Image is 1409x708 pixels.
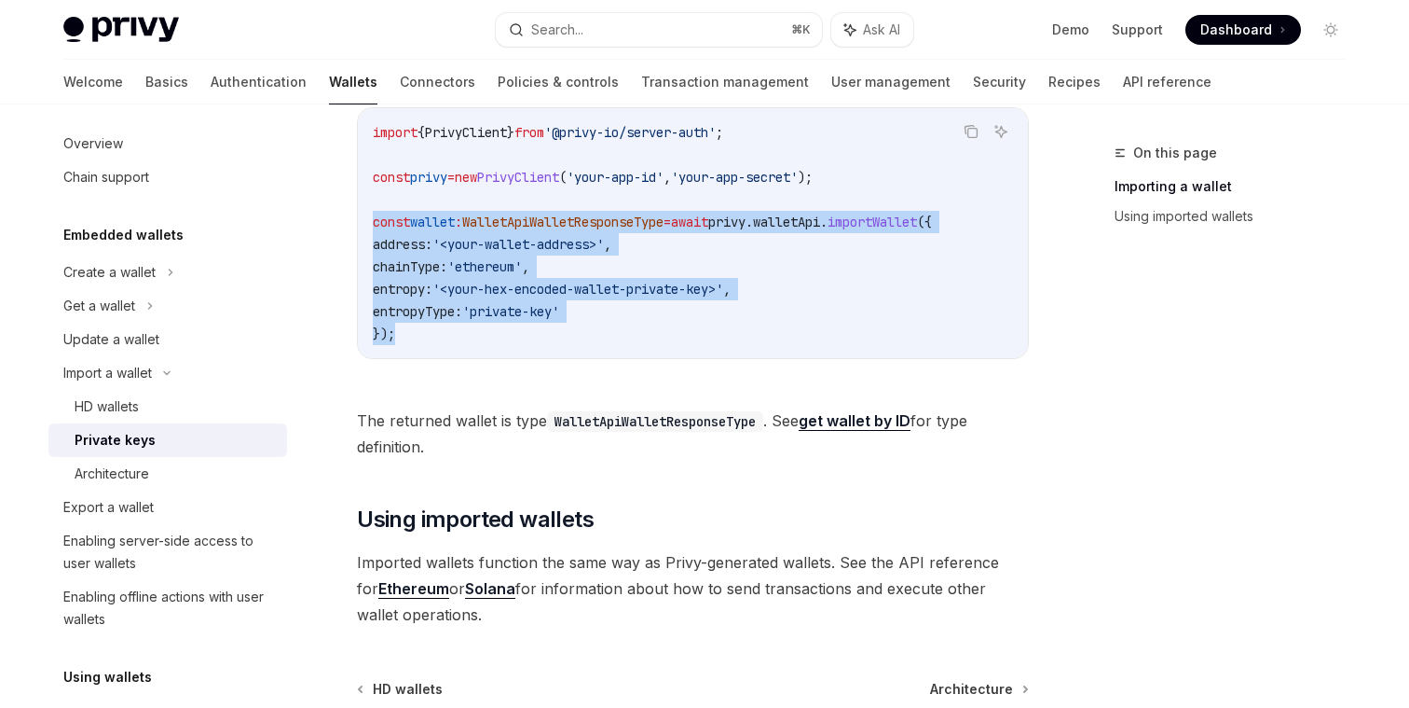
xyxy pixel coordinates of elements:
h5: Using wallets [63,666,152,688]
a: Demo [1052,21,1089,39]
div: Architecture [75,463,149,485]
h5: Embedded wallets [63,224,184,246]
code: WalletApiWalletResponseType [547,411,763,432]
span: 'your-app-secret' [671,169,798,186]
span: '@privy-io/server-auth' [544,124,716,141]
a: Security [973,60,1026,104]
span: ; [716,124,723,141]
a: Using imported wallets [1115,201,1361,231]
span: Ask AI [863,21,900,39]
a: Update a wallet [48,323,287,356]
span: address: [373,236,432,253]
span: const [373,169,410,186]
span: 'your-app-id' [567,169,663,186]
span: { [417,124,425,141]
span: '<your-hex-encoded-wallet-private-key>' [432,281,723,298]
span: . [746,214,753,230]
span: from [514,124,544,141]
div: Chain support [63,166,149,188]
span: , [604,236,611,253]
span: On this page [1133,142,1217,164]
button: Ask AI [831,13,913,47]
div: HD wallets [75,396,139,418]
span: chainType: [373,258,447,275]
span: , [522,258,529,275]
div: Export a wallet [63,496,154,519]
a: User management [831,60,951,104]
a: Enabling server-side access to user wallets [48,524,287,580]
a: Connectors [400,60,475,104]
span: } [507,124,514,141]
div: Update a wallet [63,328,159,351]
span: entropyType: [373,303,462,320]
span: The returned wallet is type . See for type definition. [357,408,1029,460]
span: privy [708,214,746,230]
a: Architecture [930,680,1027,699]
button: Search...⌘K [496,13,822,47]
span: }); [373,326,395,342]
div: Import a wallet [63,362,152,384]
a: Ethereum [378,579,449,599]
span: WalletApiWalletResponseType [462,214,663,230]
a: API reference [1123,60,1211,104]
a: Private keys [48,423,287,457]
span: importWallet [828,214,917,230]
img: light logo [63,17,179,43]
a: get wallet by ID [799,411,910,431]
div: Get a wallet [63,295,135,317]
a: Basics [145,60,188,104]
span: PrivyClient [425,124,507,141]
span: 'ethereum' [447,258,522,275]
span: 'private-key' [462,303,559,320]
span: : [455,214,462,230]
a: Wallets [329,60,377,104]
a: HD wallets [48,390,287,423]
span: ⌘ K [791,22,811,37]
a: Enabling offline actions with user wallets [48,580,287,636]
span: '<your-wallet-address>' [432,236,604,253]
button: Toggle dark mode [1316,15,1346,45]
div: Overview [63,132,123,155]
span: Using imported wallets [357,505,594,534]
span: new [455,169,477,186]
a: Policies & controls [498,60,619,104]
span: entropy: [373,281,432,298]
span: await [671,214,708,230]
span: ({ [917,214,932,230]
a: Importing a wallet [1115,172,1361,201]
span: privy [410,169,447,186]
span: , [663,169,671,186]
a: Transaction management [641,60,809,104]
a: HD wallets [359,680,443,699]
span: Imported wallets function the same way as Privy-generated wallets. See the API reference for or f... [357,549,1029,628]
a: Overview [48,127,287,160]
span: = [447,169,455,186]
span: Dashboard [1200,21,1272,39]
div: Search... [531,19,583,41]
span: PrivyClient [477,169,559,186]
span: HD wallets [373,680,443,699]
a: Architecture [48,457,287,491]
a: Authentication [211,60,307,104]
a: Recipes [1048,60,1101,104]
span: walletApi [753,214,820,230]
a: Solana [465,579,515,599]
button: Ask AI [989,119,1013,144]
a: Welcome [63,60,123,104]
button: Copy the contents from the code block [959,119,983,144]
span: wallet [410,214,455,230]
span: . [820,214,828,230]
div: Private keys [75,429,156,451]
a: Support [1112,21,1163,39]
a: Chain support [48,160,287,194]
span: , [723,281,731,298]
a: Dashboard [1185,15,1301,45]
div: Enabling server-side access to user wallets [63,530,276,575]
span: ); [798,169,813,186]
span: const [373,214,410,230]
span: = [663,214,671,230]
span: import [373,124,417,141]
div: Enabling offline actions with user wallets [63,586,276,631]
span: Architecture [930,680,1013,699]
div: Create a wallet [63,261,156,284]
